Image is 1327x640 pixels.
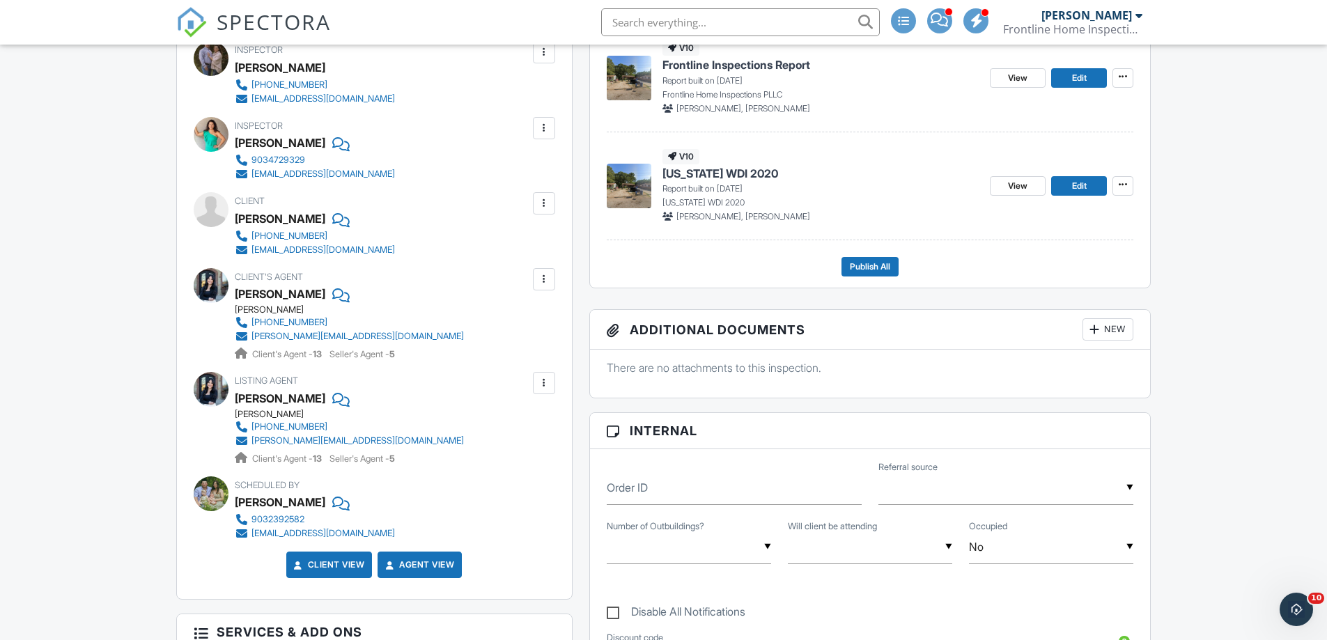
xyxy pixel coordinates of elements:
[235,167,395,181] a: [EMAIL_ADDRESS][DOMAIN_NAME]
[251,93,395,104] div: [EMAIL_ADDRESS][DOMAIN_NAME]
[389,349,395,359] strong: 5
[235,229,395,243] a: [PHONE_NUMBER]
[1003,22,1142,36] div: Frontline Home Inspections
[252,453,324,464] span: Client's Agent -
[235,120,283,131] span: Inspector
[329,349,395,359] span: Seller's Agent -
[235,526,395,540] a: [EMAIL_ADDRESS][DOMAIN_NAME]
[235,208,325,229] div: [PERSON_NAME]
[251,435,464,446] div: [PERSON_NAME][EMAIL_ADDRESS][DOMAIN_NAME]
[313,453,322,464] strong: 13
[251,331,464,342] div: [PERSON_NAME][EMAIL_ADDRESS][DOMAIN_NAME]
[251,528,395,539] div: [EMAIL_ADDRESS][DOMAIN_NAME]
[235,492,325,513] div: [PERSON_NAME]
[1280,593,1313,626] iframe: Intercom live chat
[252,349,324,359] span: Client's Agent -
[176,19,331,48] a: SPECTORA
[1308,593,1324,604] span: 10
[235,78,395,92] a: [PHONE_NUMBER]
[1041,8,1132,22] div: [PERSON_NAME]
[217,7,331,36] span: SPECTORA
[251,169,395,180] div: [EMAIL_ADDRESS][DOMAIN_NAME]
[389,453,395,464] strong: 5
[788,520,877,533] label: Will client be attending
[235,132,325,153] div: [PERSON_NAME]
[235,315,464,329] a: [PHONE_NUMBER]
[969,520,1007,533] label: Occupied
[235,196,265,206] span: Client
[601,8,880,36] input: Search everything...
[235,388,325,409] a: [PERSON_NAME]
[590,413,1151,449] h3: Internal
[176,7,207,38] img: The Best Home Inspection Software - Spectora
[607,605,745,623] label: Disable All Notifications
[251,514,304,525] div: 9032392582
[251,79,327,91] div: [PHONE_NUMBER]
[607,520,704,533] label: Number of Outbuildings?
[235,243,395,257] a: [EMAIL_ADDRESS][DOMAIN_NAME]
[235,304,475,315] div: [PERSON_NAME]
[235,283,325,304] a: [PERSON_NAME]
[313,349,322,359] strong: 13
[590,310,1151,350] h3: Additional Documents
[235,409,475,420] div: [PERSON_NAME]
[251,231,327,242] div: [PHONE_NUMBER]
[329,453,395,464] span: Seller's Agent -
[878,461,938,474] label: Referral source
[235,513,395,526] a: 9032392582
[235,434,464,448] a: [PERSON_NAME][EMAIL_ADDRESS][DOMAIN_NAME]
[235,153,395,167] a: 9034729329
[235,272,303,282] span: Client's Agent
[235,480,300,490] span: Scheduled By
[291,558,365,572] a: Client View
[235,92,395,106] a: [EMAIL_ADDRESS][DOMAIN_NAME]
[607,480,648,495] label: Order ID
[251,244,395,256] div: [EMAIL_ADDRESS][DOMAIN_NAME]
[235,57,325,78] div: [PERSON_NAME]
[235,375,298,386] span: Listing Agent
[251,421,327,432] div: [PHONE_NUMBER]
[235,329,464,343] a: [PERSON_NAME][EMAIL_ADDRESS][DOMAIN_NAME]
[1082,318,1133,341] div: New
[251,155,305,166] div: 9034729329
[235,420,464,434] a: [PHONE_NUMBER]
[382,558,454,572] a: Agent View
[607,360,1134,375] p: There are no attachments to this inspection.
[251,317,327,328] div: [PHONE_NUMBER]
